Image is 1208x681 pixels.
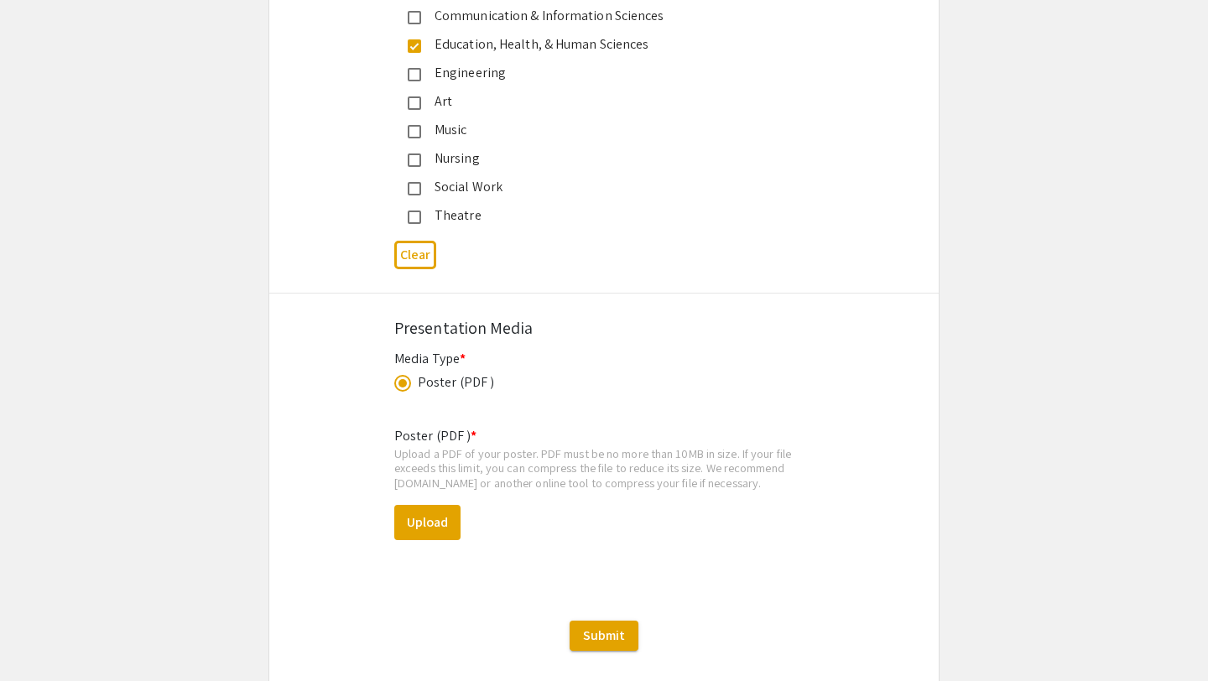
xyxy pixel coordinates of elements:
button: Submit [570,621,638,651]
div: Communication & Information Sciences [421,6,773,26]
div: Engineering [421,63,773,83]
button: Upload [394,505,461,540]
mat-label: Poster (PDF ) [394,427,476,444]
div: Art [421,91,773,112]
div: Upload a PDF of your poster. PDF must be no more than 10MB in size. If your file exceeds this lim... [394,446,814,491]
div: Presentation Media [394,315,814,340]
div: Theatre [421,205,773,226]
span: Submit [583,626,625,644]
iframe: Chat [13,606,71,668]
div: Education, Health, & Human Sciences [421,34,773,55]
mat-label: Media Type [394,350,466,367]
div: Nursing [421,148,773,169]
button: Clear [394,241,436,268]
div: Social Work [421,177,773,197]
div: Poster (PDF ) [418,372,494,392]
div: Music [421,120,773,140]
